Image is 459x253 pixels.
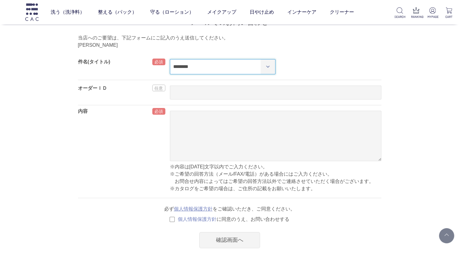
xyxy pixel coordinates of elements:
[174,206,213,211] a: 個人情報保護方針
[444,7,454,19] a: CART
[287,4,316,21] a: インナーケア
[411,15,421,19] p: RANKING
[411,7,421,19] a: RANKING
[170,217,289,222] label: に同意のうえ、お問い合わせする
[50,4,84,21] a: 洗う（洗浄料）
[170,163,381,170] p: ※内容は[DATE]文字以内でご入力ください。
[427,7,438,19] a: MYPAGE
[175,178,381,185] p: お問合せ内容によってはご希望の回答方法以外でご連絡させていただく場合がございます。
[150,4,194,21] a: 守る（ローション）
[394,7,405,19] a: SEARCH
[98,4,137,21] a: 整える（パック）
[444,15,454,19] p: CART
[78,86,107,91] label: オーダーＩＤ
[249,4,274,21] a: 日やけ止め
[78,34,381,42] p: 当店へのご要望は、下記フォームにご記入のうえ送信してください。
[24,3,39,21] img: logo
[78,42,381,49] div: [PERSON_NAME]
[178,217,217,222] a: 個人情報保護方針
[78,205,381,213] p: 必ず をご確認いただき、ご同意ください。
[170,217,175,222] input: 個人情報保護方針に同意のうえ、お問い合わせする
[199,232,260,248] div: 確認画面へ
[170,170,381,178] p: ※ご希望の回答方法（メール/FAX/電話）がある場合にはご入力ください。
[170,185,381,192] p: ※カタログをご希望の場合は、ご住所の記載をお願いいたします。
[78,109,88,114] label: 内容
[427,15,438,19] p: MYPAGE
[394,15,405,19] p: SEARCH
[207,4,236,21] a: メイクアップ
[329,4,354,21] a: クリーナー
[78,59,110,64] label: 件名(タイトル)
